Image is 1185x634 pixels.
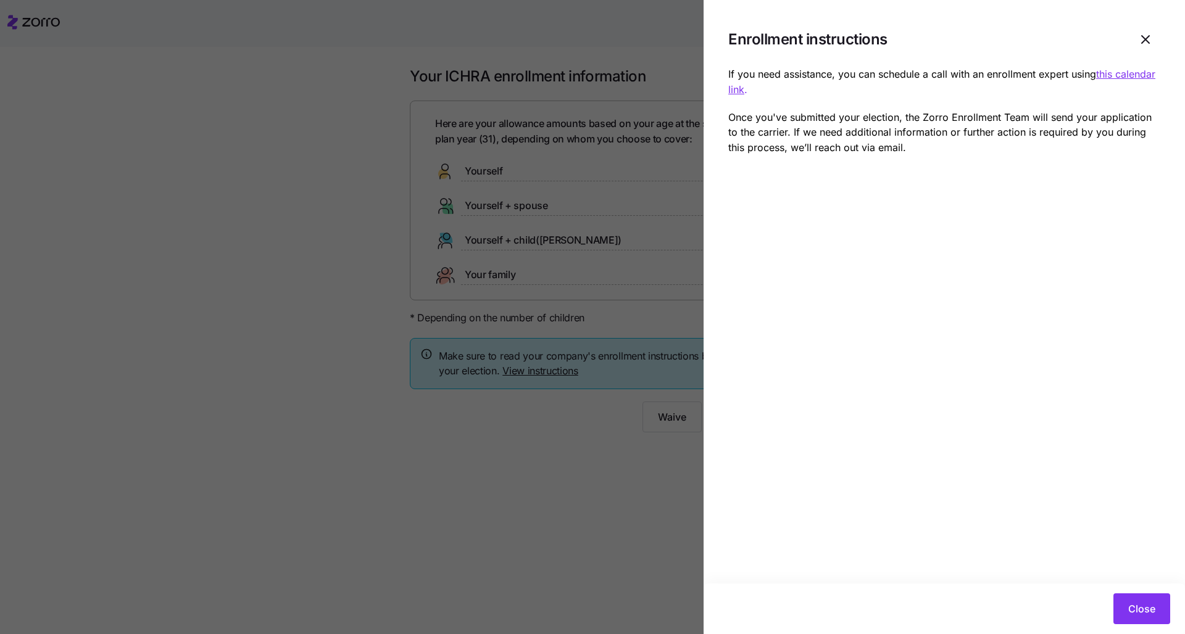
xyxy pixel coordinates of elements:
h1: Enrollment instructions [728,30,1121,49]
a: . [744,83,747,96]
a: this calendar link [728,68,1155,96]
span: Close [1128,601,1155,616]
button: Close [1113,593,1170,624]
p: If you need assistance, you can schedule a call with an enrollment expert using [728,67,1160,97]
p: Once you've submitted your election, the Zorro Enrollment Team will send your application to the ... [728,110,1160,155]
